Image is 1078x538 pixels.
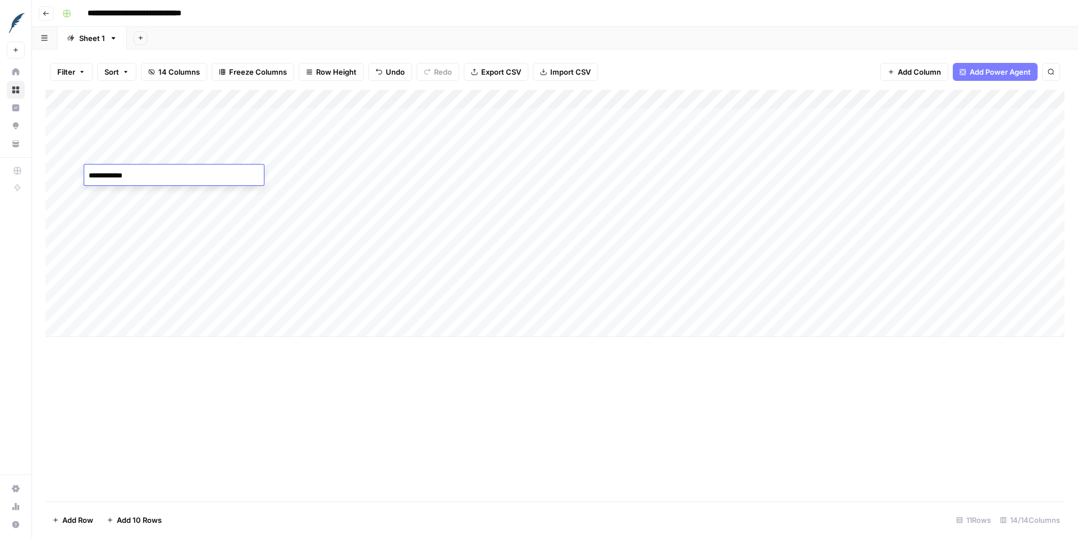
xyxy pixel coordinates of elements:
button: Filter [50,63,93,81]
a: Your Data [7,135,25,153]
a: Settings [7,480,25,498]
div: Sheet 1 [79,33,105,44]
button: Sort [97,63,136,81]
button: Export CSV [464,63,528,81]
button: Row Height [299,63,364,81]
button: Workspace: FreeWill [7,9,25,37]
span: Add Power Agent [970,66,1031,77]
div: 14/14 Columns [995,511,1065,529]
span: 14 Columns [158,66,200,77]
a: Opportunities [7,117,25,135]
span: Import CSV [550,66,591,77]
button: Import CSV [533,63,598,81]
a: Sheet 1 [57,27,127,49]
div: 11 Rows [952,511,995,529]
button: Add Row [45,511,100,529]
button: Add 10 Rows [100,511,168,529]
span: Row Height [316,66,357,77]
img: FreeWill Logo [7,13,27,33]
span: Add Row [62,514,93,526]
span: Freeze Columns [229,66,287,77]
span: Undo [386,66,405,77]
button: Redo [417,63,459,81]
a: Usage [7,498,25,516]
span: Redo [434,66,452,77]
a: Insights [7,99,25,117]
button: Add Column [880,63,948,81]
a: Browse [7,81,25,99]
span: Filter [57,66,75,77]
button: Help + Support [7,516,25,534]
button: 14 Columns [141,63,207,81]
button: Freeze Columns [212,63,294,81]
a: Home [7,63,25,81]
span: Add Column [898,66,941,77]
span: Sort [104,66,119,77]
button: Undo [368,63,412,81]
button: Add Power Agent [953,63,1038,81]
span: Add 10 Rows [117,514,162,526]
span: Export CSV [481,66,521,77]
